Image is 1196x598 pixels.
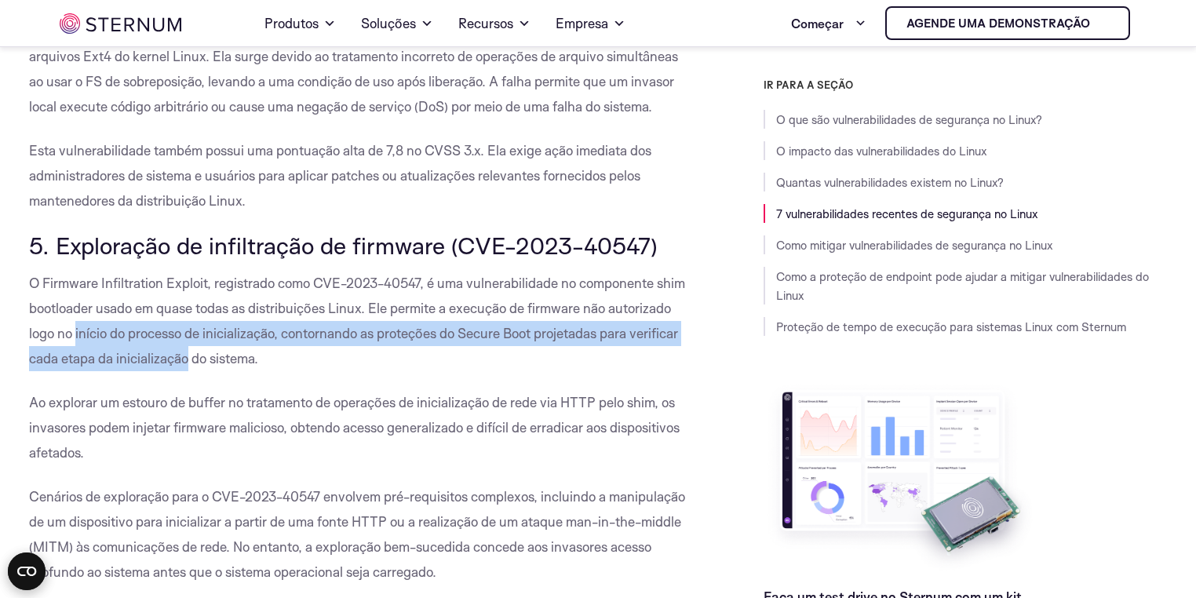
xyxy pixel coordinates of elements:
[29,142,651,209] font: Esta vulnerabilidade também possui uma pontuação alta de 7,8 no CVSS 3.x. Ela exige ação imediata...
[29,275,685,366] font: O Firmware Infiltration Exploit, registrado como CVE-2023-40547, é uma vulnerabilidade no compone...
[1096,17,1109,30] img: esterno iot
[764,380,1038,575] img: Faça um test drive no Sternum com um kit de avaliação gratuito
[791,8,866,39] a: Começar
[458,15,513,31] font: Recursos
[8,552,46,590] button: Abra o widget CMP
[776,144,987,159] a: O impacto das vulnerabilidades do Linux
[776,206,1038,221] a: 7 vulnerabilidades recentes de segurança no Linux
[29,23,678,115] font: Uma vulnerabilidade crítica, identificada como CVE-2023-1252, foi descoberta no componente do sis...
[776,175,1004,190] a: Quantas vulnerabilidades existem no Linux?
[776,112,1042,127] a: O que são vulnerabilidades de segurança no Linux?
[361,15,416,31] font: Soluções
[60,13,181,34] img: esterno iot
[776,319,1126,334] a: Proteção de tempo de execução para sistemas Linux com Sternum
[264,15,319,31] font: Produtos
[29,488,685,580] font: Cenários de exploração para o CVE-2023-40547 envolvem pré-requisitos complexos, incluindo a manip...
[906,16,1090,31] font: Agende uma demonstração
[885,6,1130,40] a: Agende uma demonstração
[776,269,1149,303] a: Como a proteção de endpoint pode ajudar a mitigar vulnerabilidades do Linux
[791,16,844,31] font: Começar
[29,394,680,461] font: Ao explorar um estouro de buffer no tratamento de operações de inicialização de rede via HTTP pel...
[29,231,658,260] font: 5. Exploração de infiltração de firmware (CVE-2023-40547)
[776,238,1053,253] a: Como mitigar vulnerabilidades de segurança no Linux
[764,78,853,91] font: IR PARA A SEÇÃO
[556,15,608,31] font: Empresa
